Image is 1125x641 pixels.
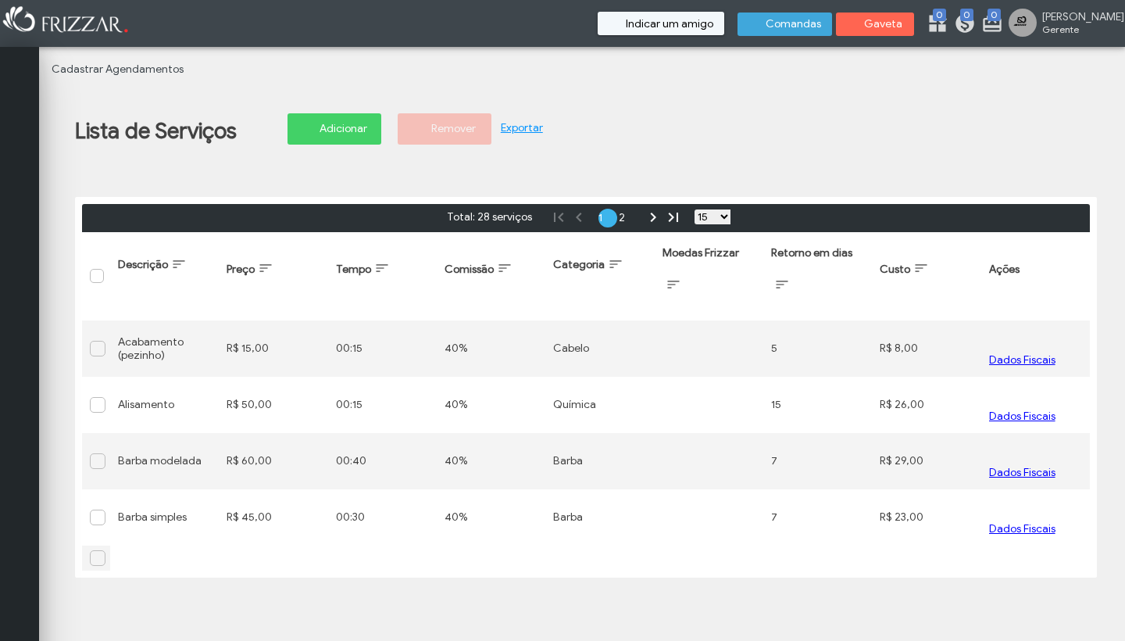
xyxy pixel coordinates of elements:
div: R$ 45,00 [227,510,320,524]
button: ui-button [1021,494,1045,517]
div: 40% [445,342,537,355]
a: Exportar [501,121,543,134]
span: ui-button [1032,438,1034,461]
div: Paginação [82,204,1090,232]
span: Descrição [118,258,168,271]
th: Descrição [110,232,219,320]
div: R$ 50,00 [227,398,320,411]
button: ui-button [989,325,1012,349]
span: Total: 28 serviços [442,209,537,225]
span: ui-button [1000,438,1002,461]
span: Retorno em dias [771,246,852,260]
th: Tempo [328,232,437,320]
span: 0 [987,9,1001,21]
span: ui-button [1032,494,1034,517]
div: R$ 23,00 [880,510,973,524]
a: Próxima página [644,208,662,227]
a: 1 [598,209,617,227]
a: 0 [981,13,997,38]
span: Gaveta [864,19,903,30]
button: ui-button [989,438,1012,461]
button: Dados Fiscais [989,349,1055,372]
button: ui-button [1021,438,1045,461]
span: Comissão [445,263,494,276]
td: Química [545,377,654,433]
span: Custo [880,263,910,276]
td: Barba [545,433,654,489]
button: Comandas [737,13,832,36]
span: ui-button [1032,381,1034,405]
span: Tempo [336,263,371,276]
div: R$ 60,00 [227,454,320,467]
div: 00:15 [336,342,429,355]
span: ui-button [1000,494,1002,517]
th: Custo [872,232,980,320]
button: ui-button [1021,381,1045,405]
button: Dados Fiscais [989,461,1055,485]
span: 0 [960,9,973,21]
th: Categoria [545,232,654,320]
a: Última página [664,208,683,227]
div: Acabamento (pezinho) [118,335,211,362]
div: 00:30 [336,510,429,524]
span: Preço [227,263,255,276]
div: R$ 8,00 [880,342,973,355]
span: ui-button [1032,325,1034,349]
span: [PERSON_NAME] [1042,10,1112,23]
div: Barba simples [118,510,211,524]
div: 40% [445,398,537,411]
td: Cabelo [545,320,654,377]
td: Barba [545,489,654,546]
th: Comissão [437,232,545,320]
button: ui-button [989,494,1012,517]
button: Dados Fiscais [989,405,1055,428]
div: Selecionar tudo [91,270,102,281]
a: [PERSON_NAME] Gerente [1009,9,1117,40]
span: Ações [989,263,1020,276]
div: 15 [771,398,864,411]
span: Moedas Frizzar [662,246,739,260]
button: Indicar um amigo [598,12,724,35]
div: 00:15 [336,398,429,411]
div: 00:40 [336,454,429,467]
div: R$ 29,00 [880,454,973,467]
span: 0 [933,9,946,21]
div: 5 [771,342,864,355]
span: ui-button [1000,381,1002,405]
span: ui-button [1000,325,1002,349]
th: Ações [981,232,1090,320]
button: ui-button [989,381,1012,405]
div: 7 [771,454,864,467]
button: Dados Fiscais [989,517,1055,541]
span: Gerente [1042,23,1112,35]
div: R$ 15,00 [227,342,320,355]
div: 40% [445,510,537,524]
th: Preço [219,232,327,320]
button: Adicionar [287,113,381,145]
span: Comandas [766,19,821,30]
a: 0 [954,13,970,38]
span: Indicar um amigo [626,19,713,30]
span: Categoria [553,258,605,271]
span: Adicionar [316,117,370,141]
div: Alisamento [118,398,211,411]
h1: Lista de Serviços [75,117,237,145]
button: Gaveta [836,13,914,36]
a: 2 [619,209,637,227]
th: Moedas Frizzar [655,232,763,320]
div: Barba modelada [118,454,211,467]
button: ui-button [1021,325,1045,349]
div: 40% [445,454,537,467]
a: Cadastrar Agendamentos [52,63,184,76]
a: 0 [927,13,942,38]
th: Retorno em dias [763,232,872,320]
div: 7 [771,510,864,524]
div: R$ 26,00 [880,398,973,411]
